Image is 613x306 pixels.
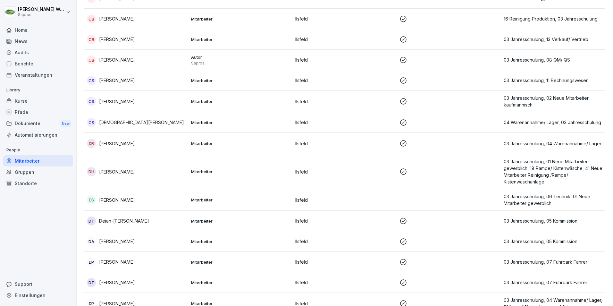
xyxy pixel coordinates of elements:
p: Mitarbeiter [191,37,290,42]
p: Autor [191,54,290,60]
p: Mitarbeiter [191,169,290,174]
p: 03 Jahresschulung, 05 Kommission [504,217,603,224]
div: DA [87,237,96,246]
p: [PERSON_NAME] [99,77,135,84]
p: [PERSON_NAME] [99,168,135,175]
p: 04 Warenannahme/ Lager, 03 Jahresschulung [504,119,603,126]
a: Gruppen [3,166,73,178]
p: Ilsfeld [295,36,394,43]
p: Mitarbeiter [191,239,290,244]
p: Ilsfeld [295,238,394,245]
p: [PERSON_NAME] [99,98,135,105]
p: [PERSON_NAME] [99,197,135,203]
p: Ilsfeld [295,259,394,265]
p: 03 Jahresschulung, 11 Rechnungswesen [504,77,603,84]
p: Library [3,85,73,95]
a: Mitarbeiter [3,155,73,166]
a: Veranstaltungen [3,69,73,81]
div: DR [87,139,96,148]
p: [PERSON_NAME] [99,259,135,265]
p: [PERSON_NAME] Weyreter [18,7,65,12]
p: [PERSON_NAME] [99,36,135,43]
p: Mitarbeiter [191,259,290,265]
div: CB [87,14,96,23]
p: Ilsfeld [295,56,394,63]
div: DT [87,217,96,225]
div: CB [87,55,96,64]
p: Ilsfeld [295,217,394,224]
a: Automatisierungen [3,129,73,140]
p: Mitarbeiter [191,16,290,22]
p: [DEMOGRAPHIC_DATA][PERSON_NAME] [99,119,184,126]
p: Mitarbeiter [191,140,290,146]
p: [PERSON_NAME] [99,238,135,245]
p: Mitarbeiter [191,98,290,104]
div: CS [87,118,96,127]
p: Sapros [18,13,65,17]
p: 03 Jahresschulung, 13 Verkauf/ Vertrieb [504,36,603,43]
p: Mitarbeiter [191,218,290,224]
div: DS [87,195,96,204]
p: Mitarbeiter [191,78,290,83]
p: [PERSON_NAME] [99,56,135,63]
a: Einstellungen [3,290,73,301]
div: CS [87,97,96,106]
div: DT [87,278,96,287]
p: 03 Jahresschulung, 04 Warenannahme/ Lager [504,140,603,147]
div: CB [87,35,96,44]
a: Berichte [3,58,73,69]
p: 03 Jahresschulung, 08 QM/ QS [504,56,603,63]
p: Mitarbeiter [191,280,290,285]
p: 03 Jahresschulung, 02 Neue Mitarbeiter kaufmännisch [504,95,603,108]
p: 03 Jahresschulung, 05 Kommission [504,238,603,245]
div: CS [87,76,96,85]
div: DP [87,258,96,267]
div: Support [3,278,73,290]
p: Ilsfeld [295,140,394,147]
p: Deian-[PERSON_NAME] [99,217,149,224]
p: Ilsfeld [295,77,394,84]
a: Audits [3,47,73,58]
p: Ilsfeld [295,98,394,105]
p: [PERSON_NAME] [99,279,135,286]
p: Ilsfeld [295,197,394,203]
div: DH [87,167,96,176]
p: Ilsfeld [295,119,394,126]
a: DokumenteNew [3,118,73,130]
a: Kurse [3,95,73,106]
p: 03 Jahresschulung, 07 Fuhrpark Fahrer [504,259,603,265]
p: 03 Jahresschulung, 07 Fuhrpark Fahrer [504,279,603,286]
p: 03 Jahresschulung, 01 Neue Mitarbeiter gewerblich, 18 Rampe/ Kistenwäsche, 41 Neue Mitarbeiter Re... [504,158,603,185]
p: Sapros [191,61,290,66]
a: Pfade [3,106,73,118]
p: [PERSON_NAME] [99,140,135,147]
a: Home [3,24,73,36]
p: 16 Reinigung Produktion, 03 Jahresschulung [504,15,603,22]
p: Ilsfeld [295,168,394,175]
p: [PERSON_NAME] [99,15,135,22]
div: Dokumente [3,118,73,130]
p: Mitarbeiter [191,197,290,203]
p: Ilsfeld [295,15,394,22]
a: News [3,36,73,47]
p: 03 Jahresschulung, 06 Technik, 01 Neue Mitarbeiter gewerblich [504,193,603,207]
p: Ilsfeld [295,279,394,286]
p: People [3,145,73,155]
a: Standorte [3,178,73,189]
div: New [60,120,71,127]
p: Mitarbeiter [191,120,290,125]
